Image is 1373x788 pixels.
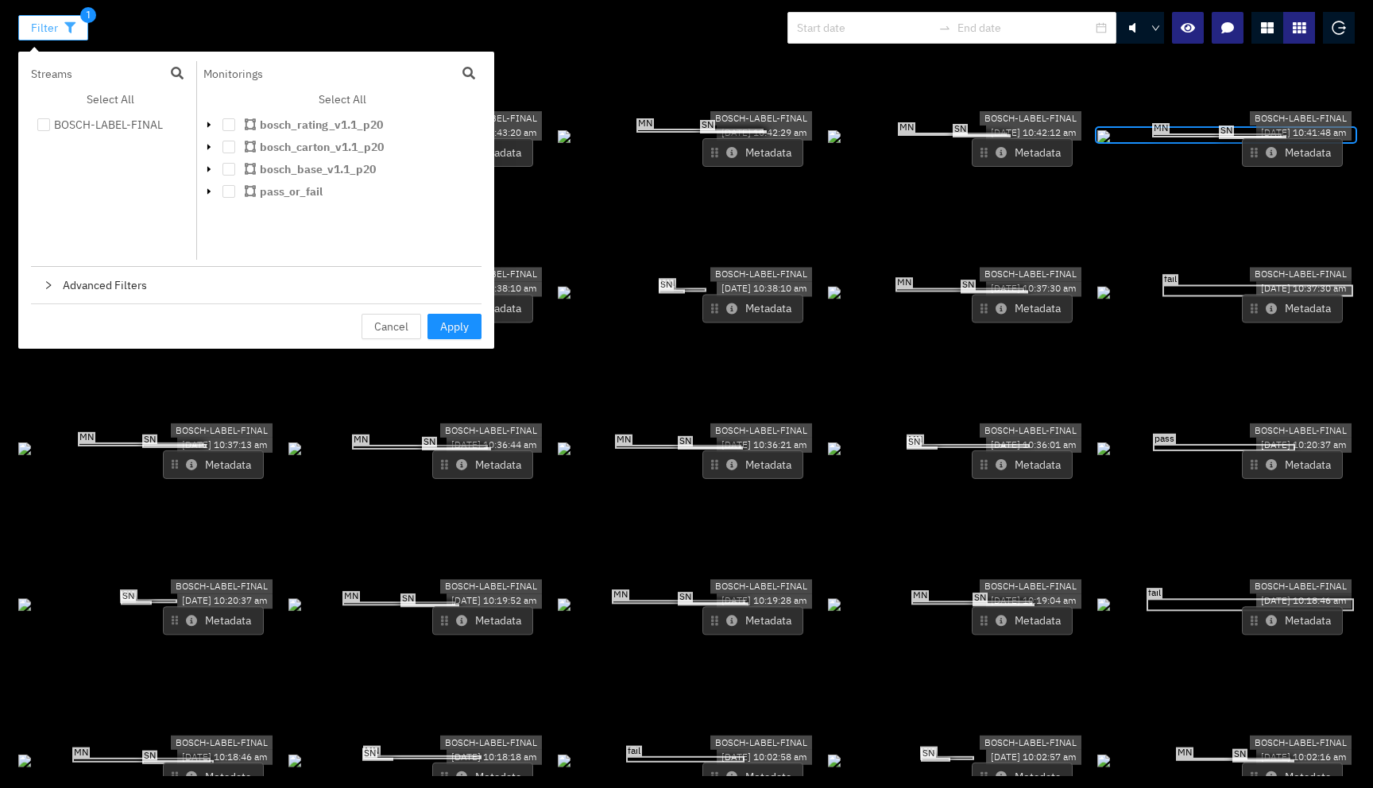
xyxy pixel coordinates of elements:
div: [DATE] 10:19:28 am [717,594,812,609]
span: caret-down [203,143,215,151]
button: Metadata [702,138,803,167]
span: caret-down [203,121,215,129]
span: caret-down [203,187,215,195]
span: SN [142,435,157,446]
span: SN [400,593,416,605]
span: MN [636,118,654,129]
div: [DATE] 10:02:58 am [717,750,812,765]
div: [DATE] 10:19:04 am [986,594,1081,609]
p: Streams [31,65,72,83]
span: SN [121,591,136,602]
div: BOSCH-LABEL-FINAL [1250,267,1352,282]
button: Filter [18,15,88,41]
div: BOSCH-LABEL-FINAL [980,111,1081,126]
div: [DATE] 10:36:21 am [717,438,812,453]
button: Metadata [972,138,1073,167]
div: BOSCH-LABEL-FINAL [440,579,542,594]
button: Apply [427,314,482,339]
div: BOSCH-LABEL-FINAL [440,735,542,750]
div: [DATE] 10:02:57 am [986,750,1081,765]
span: 1 [80,7,96,23]
div: BOSCH-LABEL-FINAL [171,579,273,594]
p: Monitorings [203,65,263,83]
button: Cancel [362,314,421,339]
span: MN [907,435,924,446]
span: MN [612,589,629,601]
div: BOSCH-LABEL-FINAL [1250,423,1352,438]
span: bosch_base_v1.1_p20 [260,160,376,179]
button: Metadata [1242,295,1343,323]
span: SN [953,124,968,135]
span: SN [678,592,693,603]
span: MN [342,591,360,602]
button: Metadata [1242,138,1343,167]
button: Metadata [702,295,803,323]
button: Metadata [432,450,533,479]
div: [DATE] 10:37:13 am [177,438,273,453]
span: Select All [319,91,366,108]
div: BOSCH-LABEL-FINAL [440,423,542,438]
div: BOSCH-LABEL-FINAL [1250,579,1352,594]
button: Metadata [163,607,264,635]
div: [DATE] 10:42:12 am [986,126,1081,141]
span: swap-right [938,21,951,34]
span: logout [1332,21,1346,35]
button: Metadata [972,450,1073,479]
div: [DATE] 10:37:30 am [1256,282,1352,297]
span: SN [659,280,674,291]
span: down [1151,24,1161,33]
span: bosch_carton_v1.1_p20 [260,137,384,156]
div: [DATE] 10:19:52 am [447,594,542,609]
span: MN [1176,747,1193,758]
button: Metadata [1242,607,1343,635]
div: [DATE] 10:20:37 am [1256,438,1352,453]
span: to [938,21,951,34]
div: BOSCH-LABEL-FINAL [710,735,812,750]
span: SN [142,750,157,761]
span: MN [898,122,915,133]
span: Filter [31,19,58,37]
div: [DATE] 10:18:46 am [177,750,273,765]
span: MN [78,432,95,443]
span: Apply [440,318,469,335]
span: MN [911,591,929,602]
div: [DATE] 10:36:01 am [986,438,1081,453]
span: MN [120,590,137,601]
span: SN [961,280,976,292]
div: BOSCH-LABEL-FINAL [710,267,812,282]
span: SN [921,748,936,759]
span: MN [72,747,90,759]
div: BOSCH-LABEL-FINAL [171,423,273,438]
span: fail [626,746,642,757]
span: MN [659,279,676,290]
span: caret-down [203,165,215,173]
button: Metadata [702,450,803,479]
div: BOSCH-LABEL-FINAL [980,579,1081,594]
div: BOSCH-LABEL-FINAL [171,735,273,750]
div: [DATE] 10:43:20 am [447,126,542,141]
span: SN [973,593,988,604]
span: Cancel [374,318,408,335]
div: BOSCH-LABEL-FINAL [1250,111,1352,126]
span: SN [1219,126,1234,137]
button: Select All [203,87,482,112]
button: Metadata [702,607,803,635]
div: BOSCH-LABEL-FINAL [1250,735,1352,750]
span: pass [1153,434,1176,445]
button: Metadata [1242,450,1343,479]
div: BOSCH-LABEL-FINAL [710,579,812,594]
span: SN [362,748,377,759]
div: [DATE] 10:38:10 am [447,282,542,297]
div: [DATE] 10:41:48 am [1256,126,1352,141]
div: BOSCH-LABEL-FINAL [980,735,1081,750]
span: SN [422,437,437,448]
div: BOSCH-LABEL-FINAL [980,267,1081,282]
div: [DATE] 10:38:10 am [717,282,812,297]
div: [DATE] 10:18:18 am [447,750,542,765]
button: Metadata [972,295,1073,323]
div: [DATE] 10:18:46 am [1256,594,1352,609]
span: right [44,280,53,290]
span: fail [1147,588,1162,599]
span: SN [907,436,922,447]
span: pass_or_fail [260,182,323,201]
